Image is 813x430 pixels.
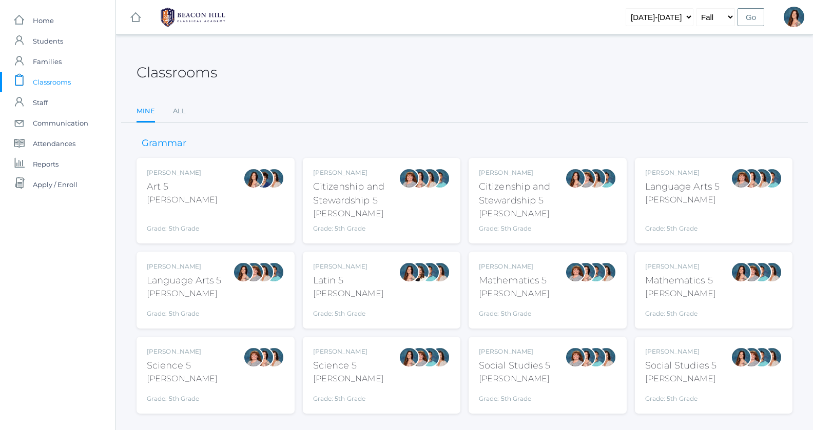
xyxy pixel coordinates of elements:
[137,65,217,80] h2: Classrooms
[645,373,717,385] div: [PERSON_NAME]
[586,168,606,189] div: Cari Burke
[430,262,450,282] div: Cari Burke
[243,262,264,282] div: Sarah Bence
[313,288,384,300] div: [PERSON_NAME]
[243,347,264,367] div: Sarah Bence
[430,347,450,367] div: Cari Burke
[575,347,596,367] div: Rebecca Salazar
[313,347,384,356] div: [PERSON_NAME]
[147,288,222,300] div: [PERSON_NAME]
[313,180,399,208] div: Citizenship and Stewardship 5
[596,347,616,367] div: Cari Burke
[233,262,254,282] div: Rebecca Salazar
[479,168,565,177] div: [PERSON_NAME]
[33,10,54,31] span: Home
[147,210,218,233] div: Grade: 5th Grade
[586,347,606,367] div: Westen Taylor
[645,359,717,373] div: Social Studies 5
[409,168,430,189] div: Rebecca Salazar
[575,262,596,282] div: Rebecca Salazar
[479,347,551,356] div: [PERSON_NAME]
[645,288,716,300] div: [PERSON_NAME]
[33,72,71,92] span: Classrooms
[313,373,384,385] div: [PERSON_NAME]
[264,262,284,282] div: Westen Taylor
[33,174,78,195] span: Apply / Enroll
[430,168,450,189] div: Westen Taylor
[254,347,274,367] div: Rebecca Salazar
[586,262,606,282] div: Westen Taylor
[565,168,586,189] div: Rebecca Salazar
[419,347,440,367] div: Westen Taylor
[751,168,772,189] div: Cari Burke
[762,262,782,282] div: Cari Burke
[254,168,274,189] div: Carolyn Sugimoto
[762,347,782,367] div: Cari Burke
[645,304,716,318] div: Grade: 5th Grade
[33,92,48,113] span: Staff
[479,262,550,271] div: [PERSON_NAME]
[784,7,804,27] div: Rebecca Salazar
[313,304,384,318] div: Grade: 5th Grade
[596,262,616,282] div: Cari Burke
[479,224,565,233] div: Grade: 5th Grade
[313,168,399,177] div: [PERSON_NAME]
[33,51,62,72] span: Families
[147,194,218,206] div: [PERSON_NAME]
[596,168,616,189] div: Westen Taylor
[419,168,440,189] div: Cari Burke
[313,224,399,233] div: Grade: 5th Grade
[645,262,716,271] div: [PERSON_NAME]
[264,168,284,189] div: Cari Burke
[264,347,284,367] div: Cari Burke
[645,347,717,356] div: [PERSON_NAME]
[479,180,565,208] div: Citizenship and Stewardship 5
[33,133,75,154] span: Attendances
[147,180,218,194] div: Art 5
[173,101,186,121] a: All
[645,274,716,288] div: Mathematics 5
[313,359,384,373] div: Science 5
[645,210,720,233] div: Grade: 5th Grade
[399,262,419,282] div: Rebecca Salazar
[645,389,717,403] div: Grade: 5th Grade
[243,168,264,189] div: Rebecca Salazar
[479,304,550,318] div: Grade: 5th Grade
[147,389,218,403] div: Grade: 5th Grade
[762,168,782,189] div: Westen Taylor
[479,389,551,403] div: Grade: 5th Grade
[741,347,762,367] div: Sarah Bence
[731,168,751,189] div: Sarah Bence
[147,359,218,373] div: Science 5
[147,168,218,177] div: [PERSON_NAME]
[313,274,384,288] div: Latin 5
[479,373,551,385] div: [PERSON_NAME]
[645,168,720,177] div: [PERSON_NAME]
[313,262,384,271] div: [PERSON_NAME]
[313,208,399,220] div: [PERSON_NAME]
[147,274,222,288] div: Language Arts 5
[33,31,63,51] span: Students
[479,288,550,300] div: [PERSON_NAME]
[645,180,720,194] div: Language Arts 5
[565,347,586,367] div: Sarah Bence
[33,154,59,174] span: Reports
[565,262,586,282] div: Sarah Bence
[741,168,762,189] div: Rebecca Salazar
[731,262,751,282] div: Rebecca Salazar
[147,347,218,356] div: [PERSON_NAME]
[147,304,222,318] div: Grade: 5th Grade
[399,347,419,367] div: Rebecca Salazar
[751,262,772,282] div: Westen Taylor
[399,168,419,189] div: Sarah Bence
[154,5,231,30] img: 1_BHCALogos-05.png
[479,359,551,373] div: Social Studies 5
[575,168,596,189] div: Sarah Bence
[479,208,565,220] div: [PERSON_NAME]
[731,347,751,367] div: Rebecca Salazar
[137,101,155,123] a: Mine
[409,347,430,367] div: Sarah Bence
[33,113,88,133] span: Communication
[147,262,222,271] div: [PERSON_NAME]
[738,8,764,26] input: Go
